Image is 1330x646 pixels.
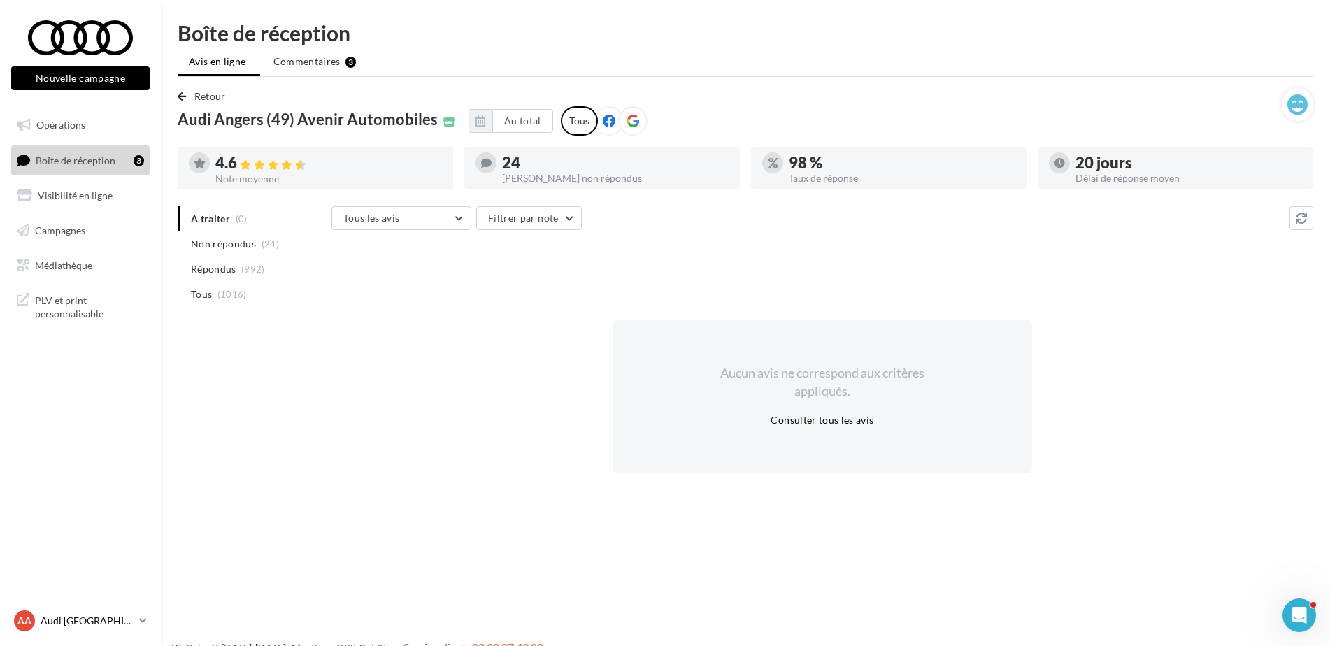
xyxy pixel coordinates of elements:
[765,412,879,429] button: Consulter tous les avis
[469,109,553,133] button: Au total
[215,174,442,184] div: Note moyenne
[502,173,729,183] div: [PERSON_NAME] non répondus
[178,88,231,105] button: Retour
[345,57,356,68] div: 3
[215,155,442,171] div: 4.6
[702,364,943,400] div: Aucun avis ne correspond aux critères appliqués.
[191,237,256,251] span: Non répondus
[789,155,1015,171] div: 98 %
[273,55,341,69] span: Commentaires
[191,262,236,276] span: Répondus
[194,90,226,102] span: Retour
[217,289,247,300] span: (1016)
[36,119,85,131] span: Opérations
[35,259,92,271] span: Médiathèque
[38,189,113,201] span: Visibilité en ligne
[8,251,152,280] a: Médiathèque
[11,608,150,634] a: AA Audi [GEOGRAPHIC_DATA]
[178,22,1313,43] div: Boîte de réception
[476,206,582,230] button: Filtrer par note
[8,181,152,210] a: Visibilité en ligne
[8,285,152,326] a: PLV et print personnalisable
[1075,155,1302,171] div: 20 jours
[178,112,438,127] span: Audi Angers (49) Avenir Automobiles
[8,145,152,175] a: Boîte de réception3
[262,238,279,250] span: (24)
[492,109,553,133] button: Au total
[343,212,400,224] span: Tous les avis
[241,264,265,275] span: (992)
[35,224,85,236] span: Campagnes
[8,110,152,140] a: Opérations
[1282,598,1316,632] iframe: Intercom live chat
[502,155,729,171] div: 24
[1075,173,1302,183] div: Délai de réponse moyen
[134,155,144,166] div: 3
[41,614,134,628] p: Audi [GEOGRAPHIC_DATA]
[35,291,144,321] span: PLV et print personnalisable
[789,173,1015,183] div: Taux de réponse
[17,614,31,628] span: AA
[36,154,115,166] span: Boîte de réception
[8,216,152,245] a: Campagnes
[11,66,150,90] button: Nouvelle campagne
[331,206,471,230] button: Tous les avis
[191,287,212,301] span: Tous
[561,106,598,136] div: Tous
